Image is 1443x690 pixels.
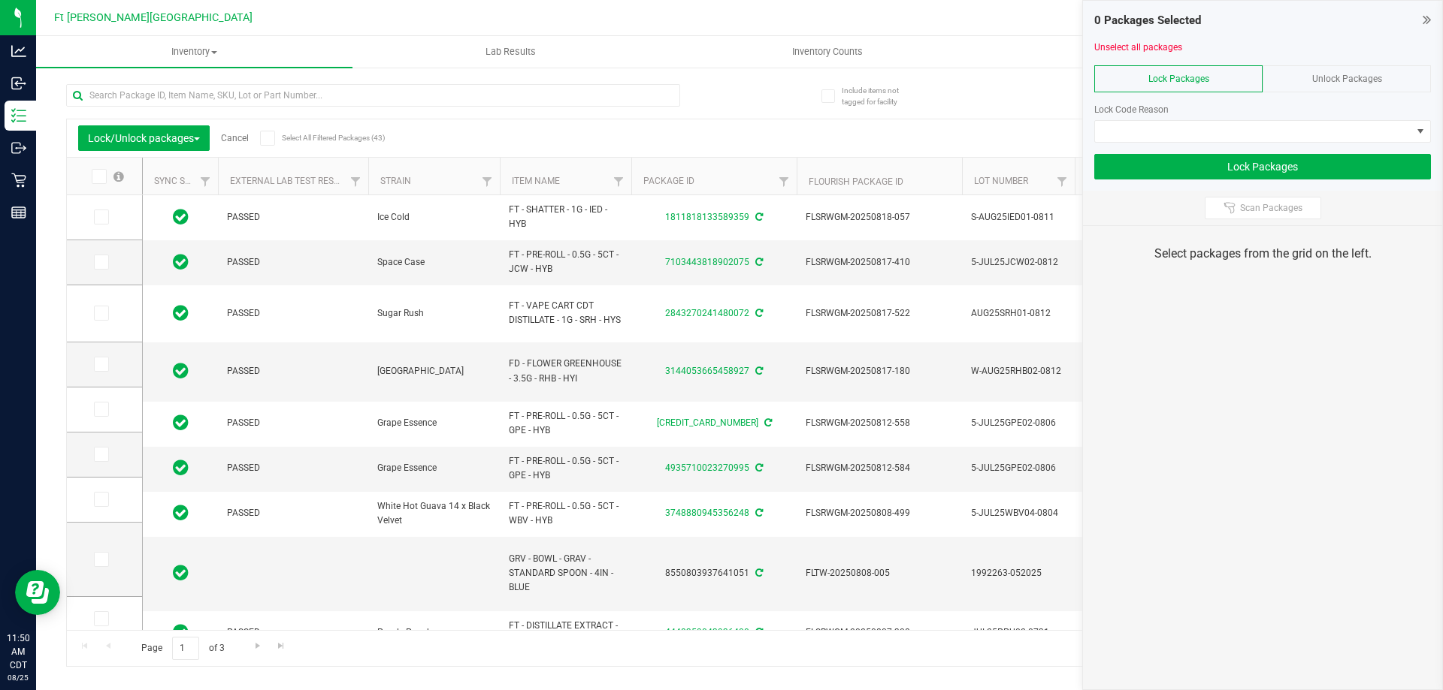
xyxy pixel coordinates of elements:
span: Sync from Compliance System [753,212,763,222]
a: Lot Number [974,176,1028,186]
a: Go to the next page [247,637,268,657]
a: Cancel [221,133,249,143]
span: FLSRWGM-20250812-558 [806,416,953,430]
inline-svg: Analytics [11,44,26,59]
span: FT - PRE-ROLL - 0.5G - 5CT - JCW - HYB [509,248,622,276]
span: Sync from Compliance System [753,627,763,637]
span: PASSED [227,210,359,224]
span: Lock Packages [1148,74,1209,84]
a: 1811818133589359 [665,212,749,222]
span: Purple Punch [377,625,491,640]
span: Lab Results [465,45,556,59]
span: FLSRWGM-20250818-057 [806,210,953,224]
span: Sugar Rush [377,306,491,321]
span: Ice Cold [377,210,491,224]
span: FLSRWGM-20250808-499 [806,506,953,520]
button: Scan Packages [1205,197,1321,219]
span: FLSRWGM-20250812-584 [806,461,953,475]
span: Grape Essence [377,461,491,475]
span: AUG25SRH01-0812 [971,306,1066,321]
span: 5-JUL25JCW02-0812 [971,255,1066,270]
span: In Sync [173,206,189,227]
span: FLSRWGM-20250817-522 [806,306,953,321]
inline-svg: Reports [11,205,26,220]
a: 3144053665458927 [665,366,749,376]
a: Inventory Counts [669,36,985,68]
a: Strain [380,176,411,186]
span: Sync from Compliance System [753,257,763,267]
a: 4935710023270995 [665,463,749,473]
span: Lock Code Reason [1094,104,1169,115]
span: 1992263-052025 [971,566,1066,580]
span: Sync from Compliance System [753,463,763,473]
span: Include items not tagged for facility [842,85,917,107]
a: Unselect all packages [1094,42,1182,53]
span: Inventory Counts [772,45,883,59]
span: Sync from Compliance System [762,417,772,428]
inline-svg: Inventory [11,108,26,123]
a: Flourish Package ID [809,176,903,187]
span: Ft [PERSON_NAME][GEOGRAPHIC_DATA] [54,11,253,24]
span: Sync from Compliance System [753,568,763,578]
span: FLSRWGM-20250817-410 [806,255,953,270]
a: Filter [772,169,797,194]
span: 5-JUL25WBV04-0804 [971,506,1066,520]
span: In Sync [173,502,189,523]
span: FT - PRE-ROLL - 0.5G - 5CT - GPE - HYB [509,454,622,483]
inline-svg: Inbound [11,76,26,91]
span: [GEOGRAPHIC_DATA] [377,364,491,378]
span: FLSRWGM-20250807-308 [806,625,953,640]
inline-svg: Retail [11,173,26,188]
button: Lock/Unlock packages [78,125,210,151]
span: FLSRWGM-20250817-180 [806,364,953,378]
span: FT - VAPE CART CDT DISTILLATE - 1G - SRH - HYS [509,299,622,327]
span: In Sync [173,252,189,273]
span: In Sync [173,360,189,381]
a: Inventory [36,36,352,68]
span: Grape Essence [377,416,491,430]
span: Select all records on this page [113,171,124,182]
span: PASSED [227,416,359,430]
span: Scan Packages [1240,202,1302,214]
a: Filter [475,169,500,194]
span: PASSED [227,255,359,270]
span: Lock/Unlock packages [88,132,200,144]
span: PASSED [227,306,359,321]
inline-svg: Outbound [11,140,26,155]
span: FT - DISTILLATE EXTRACT - 1G - PPU - IND [509,619,622,647]
span: FD - FLOWER GREENHOUSE - 3.5G - RHB - HYI [509,357,622,385]
span: Sync from Compliance System [753,508,763,518]
a: 4448359043936400 [665,627,749,637]
a: 7103443818902075 [665,257,749,267]
span: Sync from Compliance System [753,366,763,376]
span: In Sync [173,303,189,324]
iframe: Resource center [15,570,60,615]
span: JUL25PPU02-0731 [971,625,1066,640]
p: 08/25 [7,672,29,683]
span: Space Case [377,255,491,270]
span: White Hot Guava 14 x Black Velvet [377,499,491,528]
span: FLTW-20250808-005 [806,566,953,580]
a: Package ID [643,176,694,186]
span: In Sync [173,622,189,643]
span: Page of 3 [129,637,237,660]
a: 2843270241480072 [665,308,749,318]
span: PASSED [227,625,359,640]
a: Sync Status [154,176,212,186]
a: Filter [193,169,218,194]
span: 5-JUL25GPE02-0806 [971,461,1066,475]
div: Select packages from the grid on the left. [1102,245,1423,263]
p: 11:50 AM CDT [7,631,29,672]
input: 1 [172,637,199,660]
div: 8550803937641051 [629,566,799,580]
a: External Lab Test Result [230,176,348,186]
span: In Sync [173,562,189,583]
span: FT - PRE-ROLL - 0.5G - 5CT - WBV - HYB [509,499,622,528]
a: Lab Results [352,36,669,68]
a: Go to the last page [271,637,292,657]
a: [CREDIT_CARD_NUMBER] [657,417,758,428]
a: Filter [343,169,368,194]
a: Item Name [512,176,560,186]
a: Filter [607,169,631,194]
span: Select All Filtered Packages (43) [282,134,357,142]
